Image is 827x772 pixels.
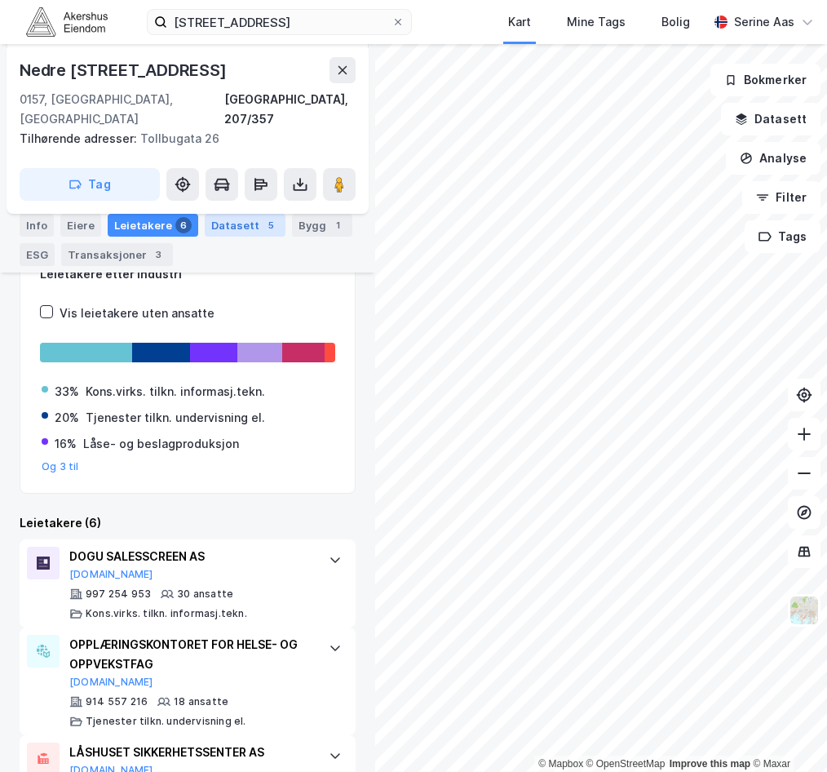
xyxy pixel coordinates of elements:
div: Kontrollprogram for chat [745,694,827,772]
div: Datasett [205,214,285,237]
div: 18 ansatte [174,695,228,708]
div: Kons.virks. tilkn. informasj.tekn. [86,607,247,620]
div: Tjenester tilkn. undervisning el. [86,715,246,728]
span: Tilhørende adresser: [20,131,140,145]
div: Tollbugata 26 [20,129,343,149]
div: ESG [20,243,55,266]
div: Vis leietakere uten ansatte [60,304,214,323]
div: 914 557 216 [86,695,148,708]
button: [DOMAIN_NAME] [69,676,153,689]
div: Transaksjoner [61,243,173,266]
div: Leietakere etter industri [40,264,335,284]
div: Info [20,214,54,237]
div: Kons.virks. tilkn. informasj.tekn. [86,382,265,402]
div: 5 [263,217,279,233]
div: Eiere [60,214,101,237]
div: Bolig [661,12,690,32]
div: 1 [329,217,346,233]
a: Improve this map [670,758,750,770]
input: Søk på adresse, matrikkel, gårdeiere, leietakere eller personer [167,10,391,34]
button: Bokmerker [710,64,820,96]
div: Leietakere [108,214,198,237]
div: 16% [55,434,77,454]
div: 3 [150,246,166,263]
button: Datasett [721,103,820,135]
button: Tags [745,220,820,253]
div: Kart [508,12,531,32]
button: Filter [742,181,820,214]
button: Og 3 til [42,460,79,473]
div: OPPLÆRINGSKONTORET FOR HELSE- OG OPPVEKSTFAG [69,635,312,674]
div: Leietakere (6) [20,513,356,533]
button: Analyse [726,142,820,175]
div: 6 [175,217,192,233]
button: Tag [20,168,160,201]
div: Serine Aas [734,12,794,32]
div: 20% [55,408,79,428]
div: 33% [55,382,79,402]
button: [DOMAIN_NAME] [69,568,153,581]
a: OpenStreetMap [586,758,666,770]
a: Mapbox [538,758,583,770]
img: Z [789,595,820,626]
div: 0157, [GEOGRAPHIC_DATA], [GEOGRAPHIC_DATA] [20,90,224,129]
iframe: Chat Widget [745,694,827,772]
div: Mine Tags [567,12,626,32]
div: Bygg [292,214,352,237]
div: Tjenester tilkn. undervisning el. [86,408,265,428]
div: [GEOGRAPHIC_DATA], 207/357 [224,90,356,129]
div: DOGU SALESSCREEN AS [69,547,312,566]
div: 30 ansatte [177,588,233,601]
img: akershus-eiendom-logo.9091f326c980b4bce74ccdd9f866810c.svg [26,7,108,36]
div: Nedre [STREET_ADDRESS] [20,57,230,83]
div: 997 254 953 [86,588,151,601]
div: LÅSHUSET SIKKERHETSSENTER AS [69,743,312,762]
div: Låse- og beslagproduksjon [83,434,239,454]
